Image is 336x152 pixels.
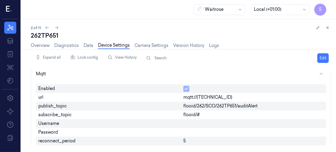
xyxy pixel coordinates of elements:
span: url [38,94,43,101]
a: Logs [209,42,219,49]
button: Mqtt [31,66,331,82]
div: Mqtt [36,71,46,77]
a: Camera Settings [135,42,168,49]
span: 5 [183,138,186,144]
div: Lock config [68,52,100,63]
span: Enabled [38,85,55,92]
button: Lock config [68,53,100,62]
a: Diagnostics [54,42,79,49]
button: View History [105,53,139,62]
span: reconnect_period [38,138,75,144]
span: 2 of 11 [31,25,41,30]
a: Data [84,42,93,49]
span: Username [38,120,59,127]
span: flooid/# [183,112,200,118]
a: Device Settings [98,42,130,49]
span: Password [38,129,58,135]
button: S [314,4,326,16]
span: publish_topic [38,103,67,109]
button: Expand all [33,53,63,62]
div: Expand all [33,52,63,63]
span: mqtt://[TECHNICAL_ID] [183,94,232,101]
span: subscribe_topic [38,112,71,118]
div: 262TP651 [31,31,331,40]
a: Version History [173,42,204,49]
a: Overview [31,42,49,49]
button: Edit [317,53,329,63]
span: flooid/262/SCO/262TP651/auditAlert [183,103,258,109]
